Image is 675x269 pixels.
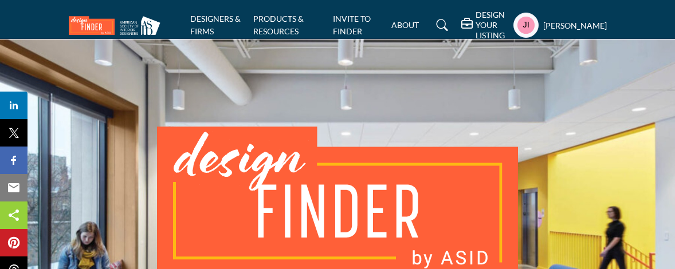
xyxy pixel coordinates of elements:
[513,13,539,38] button: Show hide supplier dropdown
[333,14,371,36] a: INVITE TO FINDER
[69,16,166,35] img: Site Logo
[425,16,456,34] a: Search
[461,10,507,41] div: DESIGN YOUR LISTING
[476,10,507,41] h5: DESIGN YOUR LISTING
[391,20,419,30] a: ABOUT
[543,20,607,31] h5: [PERSON_NAME]
[190,14,241,36] a: DESIGNERS & FIRMS
[253,14,304,36] a: PRODUCTS & RESOURCES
